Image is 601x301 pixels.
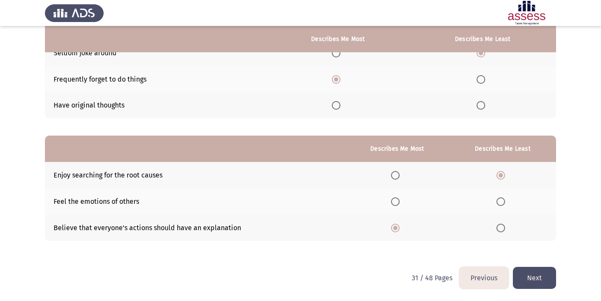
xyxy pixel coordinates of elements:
th: Describes Me Least [449,136,556,162]
th: Describes Me Most [345,136,449,162]
td: Enjoy searching for the root causes [45,162,345,188]
mat-radio-group: Select an option [477,75,489,83]
mat-radio-group: Select an option [391,223,403,231]
mat-radio-group: Select an option [496,171,509,179]
mat-radio-group: Select an option [332,75,344,83]
mat-radio-group: Select an option [477,48,489,57]
mat-radio-group: Select an option [496,197,509,205]
td: Feel the emotions of others [45,188,345,215]
mat-radio-group: Select an option [391,197,403,205]
button: load next page [513,267,556,289]
mat-radio-group: Select an option [332,101,344,109]
img: Assessment logo of Development Assessment R1 (EN/AR) [497,1,556,25]
th: Describes Me Most [267,26,410,52]
td: Have original thoughts [45,92,267,119]
mat-radio-group: Select an option [332,48,344,57]
td: Seldom joke around [45,40,267,66]
p: 31 / 48 Pages [412,274,452,282]
th: Describes Me Least [410,26,556,52]
img: Assess Talent Management logo [45,1,104,25]
td: Frequently forget to do things [45,66,267,92]
mat-radio-group: Select an option [477,101,489,109]
mat-radio-group: Select an option [496,223,509,231]
mat-radio-group: Select an option [391,171,403,179]
button: load previous page [459,267,509,289]
td: Believe that everyone's actions should have an explanation [45,215,345,241]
